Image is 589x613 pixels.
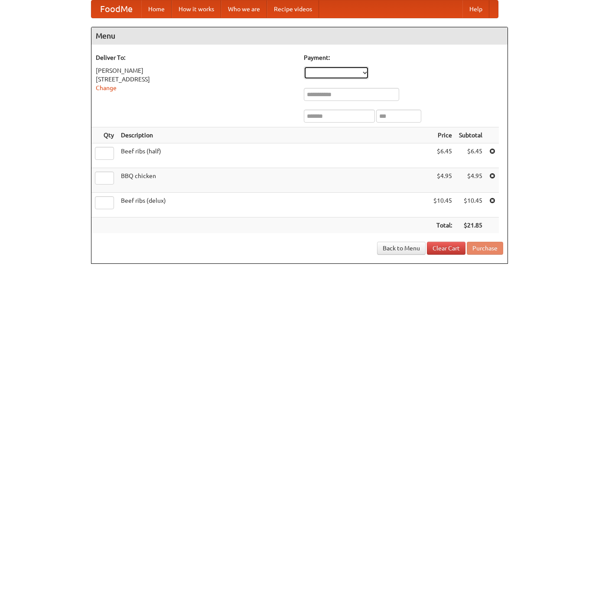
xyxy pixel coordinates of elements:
th: Subtotal [456,127,486,143]
a: Who we are [221,0,267,18]
h5: Payment: [304,53,503,62]
th: Total: [430,217,456,234]
td: BBQ chicken [117,168,430,193]
td: $10.45 [456,193,486,217]
a: How it works [172,0,221,18]
a: Change [96,84,117,91]
th: $21.85 [456,217,486,234]
a: Recipe videos [267,0,319,18]
a: Clear Cart [427,242,465,255]
td: $4.95 [456,168,486,193]
div: [STREET_ADDRESS] [96,75,295,84]
td: $6.45 [456,143,486,168]
h5: Deliver To: [96,53,295,62]
a: Back to Menu [377,242,426,255]
th: Price [430,127,456,143]
div: [PERSON_NAME] [96,66,295,75]
td: $4.95 [430,168,456,193]
th: Qty [91,127,117,143]
button: Purchase [467,242,503,255]
td: Beef ribs (half) [117,143,430,168]
a: FoodMe [91,0,141,18]
td: Beef ribs (delux) [117,193,430,217]
a: Help [462,0,489,18]
td: $6.45 [430,143,456,168]
td: $10.45 [430,193,456,217]
h4: Menu [91,27,508,45]
a: Home [141,0,172,18]
th: Description [117,127,430,143]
